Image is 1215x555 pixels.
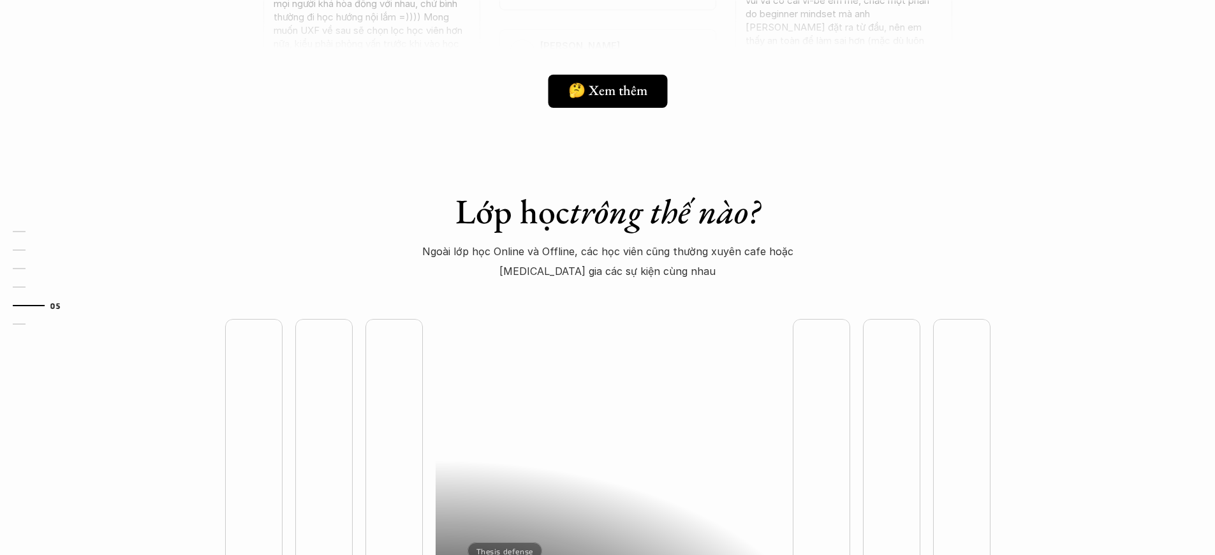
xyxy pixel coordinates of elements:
a: 🤔 Xem thêm [548,75,667,108]
h5: 🤔 Xem thêm [568,82,647,99]
strong: 05 [50,300,61,309]
p: Ngoài lớp học Online và Offline, các học viên cũng thường xuyên cafe hoặc [MEDICAL_DATA] gia các ... [414,242,802,281]
a: 05 [13,298,73,313]
h1: Lớp học [385,191,830,232]
em: trông thế nào? [570,189,760,233]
